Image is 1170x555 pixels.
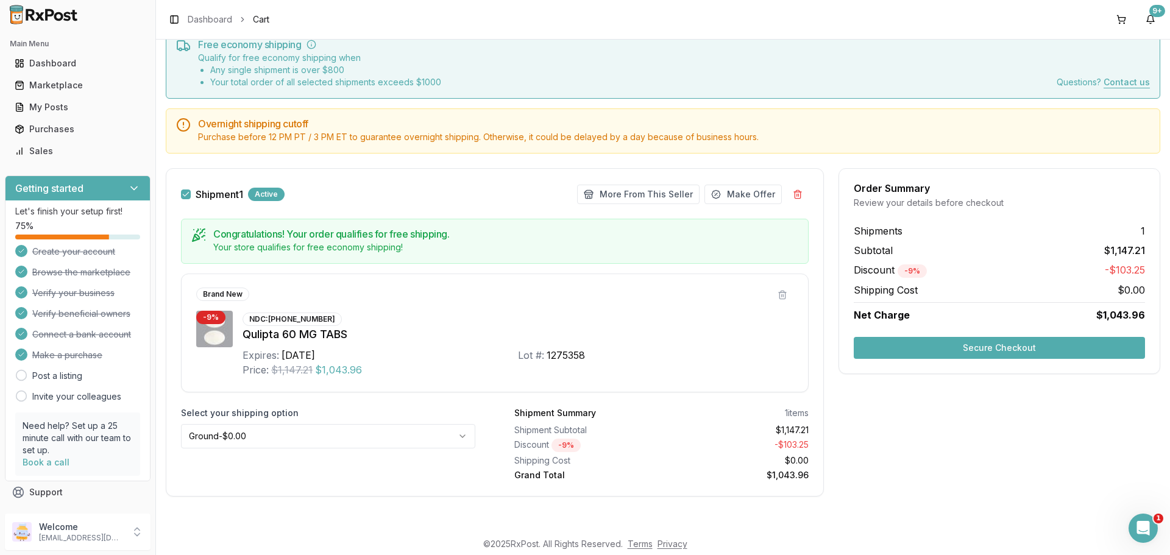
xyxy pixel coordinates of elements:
[196,189,243,199] span: Shipment 1
[854,309,910,321] span: Net Charge
[667,454,809,467] div: $0.00
[514,424,657,436] div: Shipment Subtotal
[10,140,146,162] a: Sales
[10,74,146,96] a: Marketplace
[32,370,82,382] a: Post a listing
[628,539,653,549] a: Terms
[10,52,146,74] a: Dashboard
[23,420,133,456] p: Need help? Set up a 25 minute call with our team to set up.
[5,481,151,503] button: Support
[243,326,793,343] div: Qulipta 60 MG TABS
[32,391,121,403] a: Invite your colleagues
[514,439,657,452] div: Discount
[5,5,83,24] img: RxPost Logo
[12,522,32,542] img: User avatar
[198,119,1150,129] h5: Overnight shipping cutoff
[188,13,232,26] a: Dashboard
[551,439,581,452] div: - 9 %
[854,283,918,297] span: Shipping Cost
[785,407,809,419] div: 1 items
[15,145,141,157] div: Sales
[15,220,34,232] span: 75 %
[10,96,146,118] a: My Posts
[23,457,69,467] a: Book a call
[32,287,115,299] span: Verify your business
[243,362,269,377] div: Price:
[667,424,809,436] div: $1,147.21
[854,337,1145,359] button: Secure Checkout
[32,266,130,278] span: Browse the marketplace
[248,188,285,201] div: Active
[213,229,798,239] h5: Congratulations! Your order qualifies for free shipping.
[5,141,151,161] button: Sales
[5,97,151,117] button: My Posts
[243,348,279,362] div: Expires:
[5,119,151,139] button: Purchases
[514,454,657,467] div: Shipping Cost
[1154,514,1163,523] span: 1
[15,101,141,113] div: My Posts
[1141,224,1145,238] span: 1
[854,224,902,238] span: Shipments
[15,205,140,217] p: Let's finish your setup first!
[32,308,130,320] span: Verify beneficial owners
[854,243,893,258] span: Subtotal
[271,362,313,377] span: $1,147.21
[1057,76,1150,88] div: Questions?
[667,469,809,481] div: $1,043.96
[854,264,927,276] span: Discount
[198,40,1150,49] h5: Free economy shipping
[213,241,798,253] div: Your store qualifies for free economy shipping!
[210,64,441,76] li: Any single shipment is over $ 800
[32,349,102,361] span: Make a purchase
[188,13,269,26] nav: breadcrumb
[1105,263,1145,278] span: -$103.25
[15,181,83,196] h3: Getting started
[667,439,809,452] div: - $103.25
[243,313,342,326] div: NDC: [PHONE_NUMBER]
[5,54,151,73] button: Dashboard
[196,311,233,347] img: Qulipta 60 MG TABS
[5,76,151,95] button: Marketplace
[15,123,141,135] div: Purchases
[15,57,141,69] div: Dashboard
[282,348,315,362] div: [DATE]
[32,328,131,341] span: Connect a bank account
[577,185,700,204] button: More From This Seller
[253,13,269,26] span: Cart
[210,76,441,88] li: Your total order of all selected shipments exceeds $ 1000
[10,39,146,49] h2: Main Menu
[1129,514,1158,543] iframe: Intercom live chat
[514,469,657,481] div: Grand Total
[1149,5,1165,17] div: 9+
[10,118,146,140] a: Purchases
[1118,283,1145,297] span: $0.00
[1141,10,1160,29] button: 9+
[196,311,225,324] div: - 9 %
[704,185,782,204] button: Make Offer
[15,79,141,91] div: Marketplace
[32,246,115,258] span: Create your account
[1104,243,1145,258] span: $1,147.21
[181,407,475,419] label: Select your shipping option
[198,52,441,88] div: Qualify for free economy shipping when
[39,521,124,533] p: Welcome
[29,508,71,520] span: Feedback
[658,539,687,549] a: Privacy
[315,362,362,377] span: $1,043.96
[854,183,1145,193] div: Order Summary
[39,533,124,543] p: [EMAIL_ADDRESS][DOMAIN_NAME]
[854,197,1145,209] div: Review your details before checkout
[514,407,596,419] div: Shipment Summary
[518,348,544,362] div: Lot #:
[898,264,927,278] div: - 9 %
[5,503,151,525] button: Feedback
[547,348,585,362] div: 1275358
[1096,308,1145,322] span: $1,043.96
[198,131,1150,143] div: Purchase before 12 PM PT / 3 PM ET to guarantee overnight shipping. Otherwise, it could be delaye...
[196,288,249,301] div: Brand New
